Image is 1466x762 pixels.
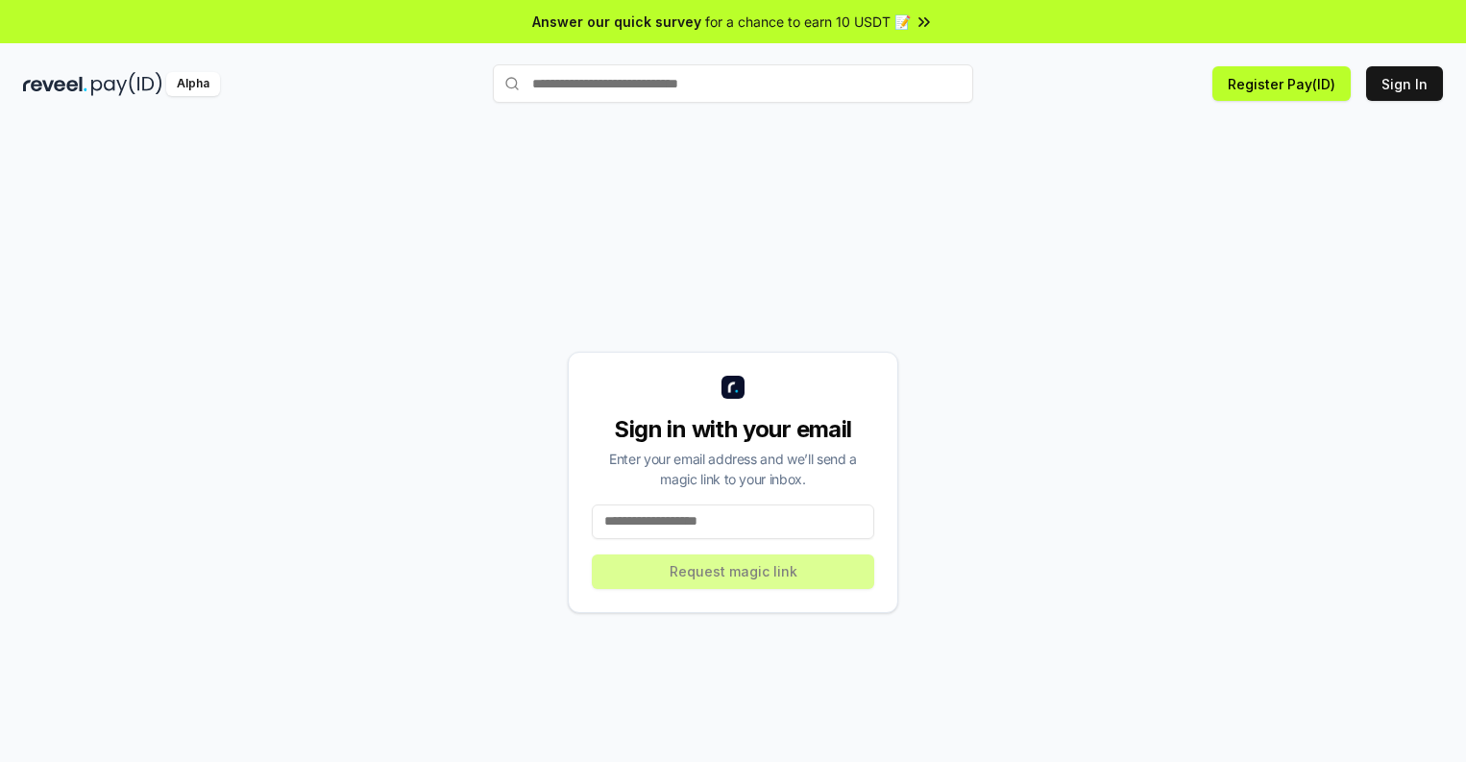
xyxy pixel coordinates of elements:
button: Register Pay(ID) [1212,66,1351,101]
button: Sign In [1366,66,1443,101]
img: logo_small [721,376,745,399]
span: for a chance to earn 10 USDT 📝 [705,12,911,32]
span: Answer our quick survey [532,12,701,32]
div: Enter your email address and we’ll send a magic link to your inbox. [592,449,874,489]
div: Alpha [166,72,220,96]
img: reveel_dark [23,72,87,96]
img: pay_id [91,72,162,96]
div: Sign in with your email [592,414,874,445]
